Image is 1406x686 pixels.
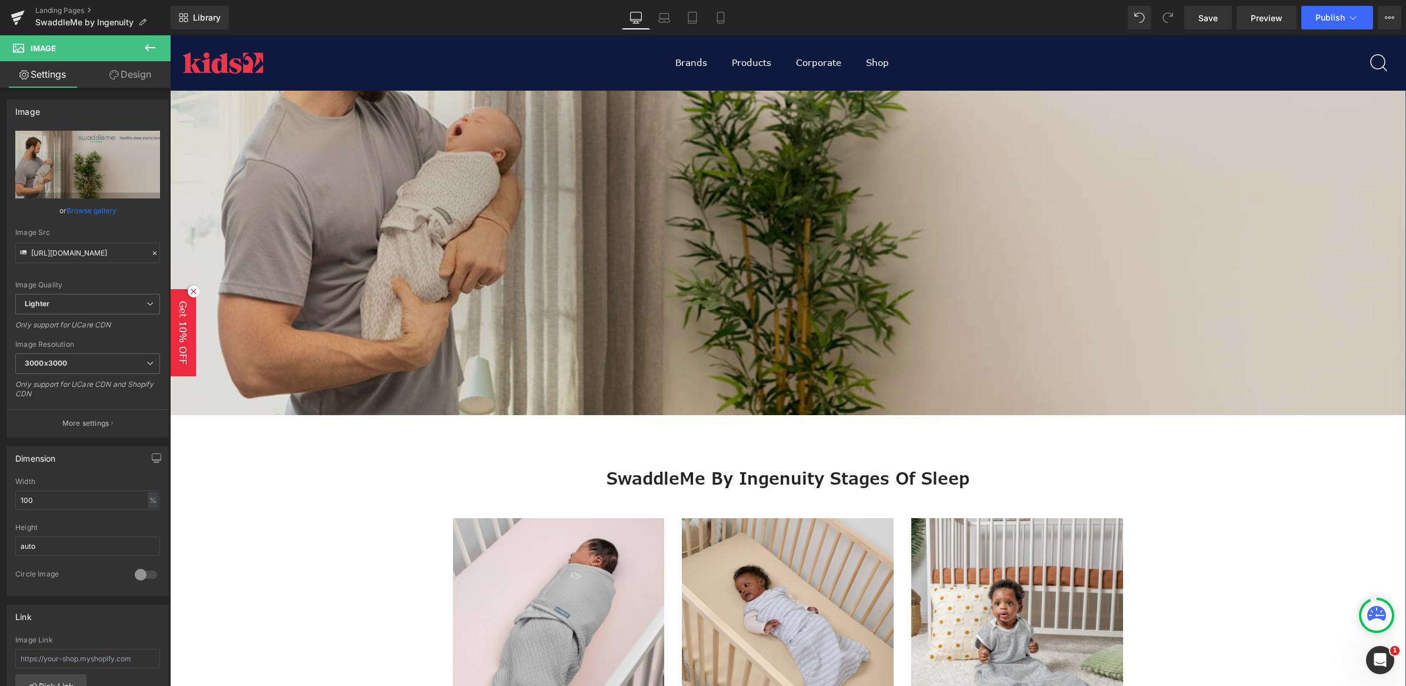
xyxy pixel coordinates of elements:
[15,569,123,582] div: Circle Image
[15,243,160,263] input: Link
[31,44,56,53] span: Image
[622,6,650,29] a: Desktop
[1301,6,1373,29] button: Publish
[15,340,160,349] div: Image Resolution
[1198,12,1218,24] span: Save
[88,61,173,88] a: Design
[15,100,40,117] div: Image
[25,299,49,308] b: Lighter
[15,380,160,406] div: Only support for UCare CDN and Shopify CDN
[1315,13,1345,22] span: Publish
[15,204,160,217] div: or
[650,6,678,29] a: Laptop
[1251,12,1282,24] span: Preview
[148,492,158,508] div: %
[1128,6,1151,29] button: Undo
[1156,6,1180,29] button: Redo
[678,6,707,29] a: Tablet
[35,6,171,15] a: Landing Pages
[15,523,160,532] div: Height
[193,12,221,23] span: Library
[7,409,168,437] button: More settings
[274,433,962,454] h3: SwaddleMe by Ingenuity Stages of Sleep
[15,281,160,289] div: Image Quality
[66,200,116,221] a: Browse gallery
[15,491,160,510] input: auto
[707,6,735,29] a: Mobile
[15,447,56,463] div: Dimension
[15,320,160,337] div: Only support for UCare CDN
[1390,646,1400,655] span: 1
[15,228,160,237] div: Image Src
[171,6,229,29] a: New Library
[15,636,160,644] div: Image Link
[1378,6,1401,29] button: More
[1237,6,1297,29] a: Preview
[35,18,134,27] span: SwaddleMe by Ingenuity
[15,649,160,668] input: https://your-shop.myshopify.com
[15,536,160,556] input: auto
[25,359,67,367] b: 3000x3000
[15,605,32,622] div: Link
[15,478,160,486] div: Width
[1366,646,1394,674] iframe: Intercom live chat
[62,418,109,429] p: More settings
